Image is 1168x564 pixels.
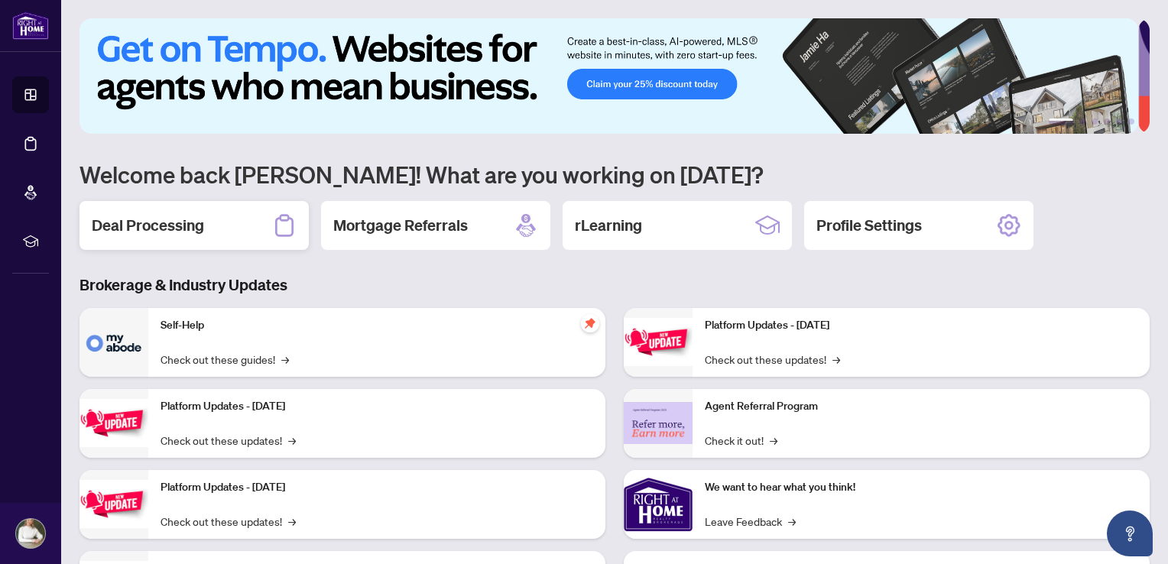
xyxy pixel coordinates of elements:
h2: Deal Processing [92,215,204,236]
button: 1 [1049,118,1073,125]
img: Agent Referral Program [624,402,693,444]
span: → [832,351,840,368]
span: → [770,432,777,449]
a: Check out these guides!→ [161,351,289,368]
p: Self-Help [161,317,593,334]
a: Check it out!→ [705,432,777,449]
h2: rLearning [575,215,642,236]
button: 5 [1116,118,1122,125]
img: Platform Updates - July 21, 2025 [79,480,148,528]
p: Platform Updates - [DATE] [161,398,593,415]
a: Check out these updates!→ [161,513,296,530]
button: Open asap [1107,511,1153,556]
img: Slide 0 [79,18,1138,134]
img: We want to hear what you think! [624,470,693,539]
h2: Mortgage Referrals [333,215,468,236]
span: → [788,513,796,530]
img: Profile Icon [16,519,45,548]
img: logo [12,11,49,40]
span: → [288,513,296,530]
img: Platform Updates - June 23, 2025 [624,318,693,366]
span: pushpin [581,314,599,332]
a: Check out these updates!→ [705,351,840,368]
p: Platform Updates - [DATE] [161,479,593,496]
button: 3 [1092,118,1098,125]
p: We want to hear what you think! [705,479,1137,496]
h2: Profile Settings [816,215,922,236]
p: Agent Referral Program [705,398,1137,415]
span: → [288,432,296,449]
p: Platform Updates - [DATE] [705,317,1137,334]
h1: Welcome back [PERSON_NAME]! What are you working on [DATE]? [79,160,1150,189]
button: 4 [1104,118,1110,125]
img: Platform Updates - September 16, 2025 [79,399,148,447]
button: 2 [1079,118,1085,125]
img: Self-Help [79,308,148,377]
h3: Brokerage & Industry Updates [79,274,1150,296]
a: Check out these updates!→ [161,432,296,449]
button: 6 [1128,118,1134,125]
span: → [281,351,289,368]
a: Leave Feedback→ [705,513,796,530]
